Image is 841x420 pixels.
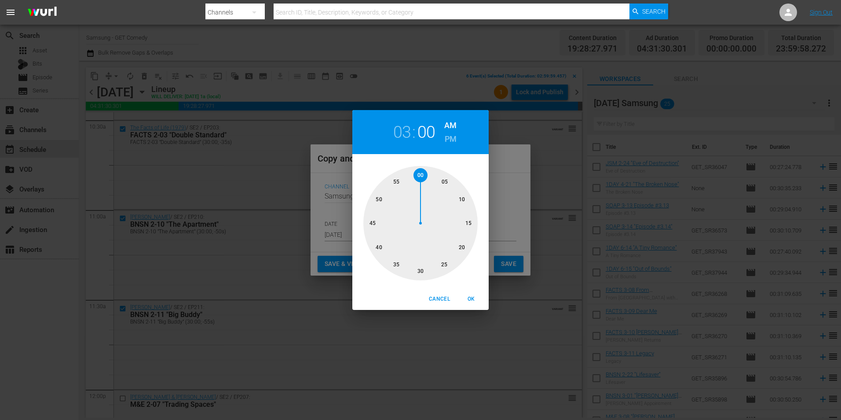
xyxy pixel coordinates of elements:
[642,4,665,19] span: Search
[444,132,457,146] button: PM
[417,122,435,142] button: 00
[425,292,453,306] button: Cancel
[393,122,411,142] button: 03
[21,2,63,23] img: ans4CAIJ8jUAAAAAAAAAAAAAAAAAAAAAAAAgQb4GAAAAAAAAAAAAAAAAAAAAAAAAJMjXAAAAAAAAAAAAAAAAAAAAAAAAgAT5G...
[429,295,450,304] span: Cancel
[444,118,457,133] button: AM
[445,132,457,146] h6: PM
[461,295,482,304] span: OK
[457,292,485,306] button: OK
[5,7,16,18] span: menu
[810,9,833,16] a: Sign Out
[412,122,416,142] h2: :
